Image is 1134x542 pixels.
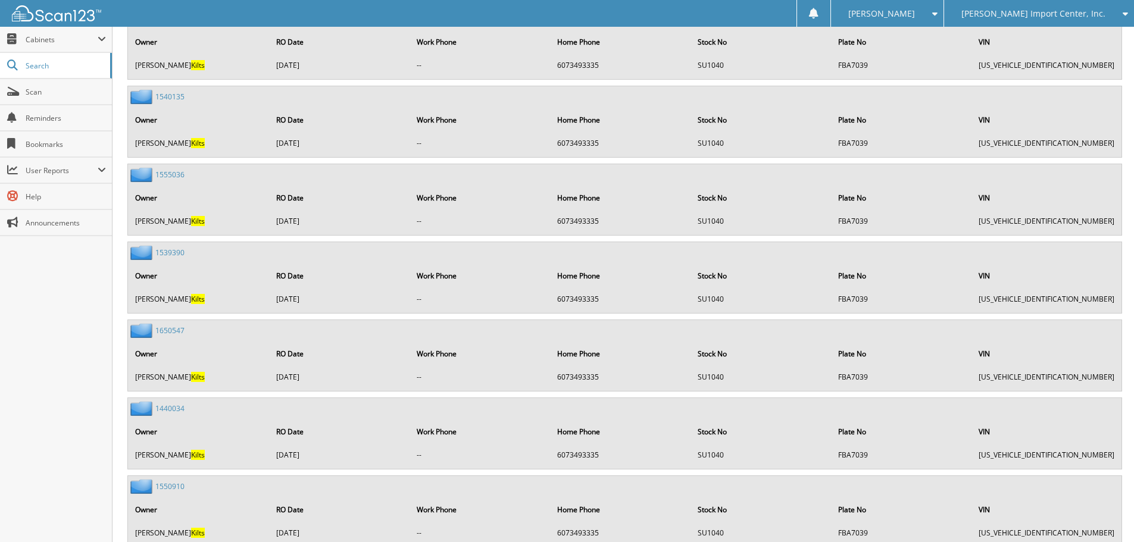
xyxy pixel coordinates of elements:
[832,133,971,153] td: FBA7039
[1074,485,1134,542] iframe: Chat Widget
[130,323,155,338] img: folder2.png
[191,216,205,226] span: Kilts
[551,342,691,366] th: Home Phone
[155,403,185,413] a: 1440034
[191,450,205,460] span: Kilts
[973,108,1120,132] th: VIN
[26,165,98,176] span: User Reports
[270,419,410,444] th: RO Date
[973,133,1120,153] td: [US_VEHICLE_IDENTIFICATION_NUMBER]
[832,264,971,288] th: Plate No
[130,401,155,416] img: folder2.png
[26,113,106,123] span: Reminders
[26,218,106,228] span: Announcements
[692,497,831,522] th: Stock No
[129,108,269,132] th: Owner
[129,55,269,75] td: [PERSON_NAME]
[191,372,205,382] span: Kilts
[26,35,98,45] span: Cabinets
[130,167,155,182] img: folder2.png
[129,30,269,54] th: Owner
[191,528,205,538] span: Kilts
[692,419,831,444] th: Stock No
[832,186,971,210] th: Plate No
[270,445,410,465] td: [DATE]
[551,289,691,309] td: 6073493335
[973,289,1120,309] td: [US_VEHICLE_IDENTIFICATION_NUMBER]
[973,342,1120,366] th: VIN
[155,481,185,491] a: 1550910
[270,211,410,231] td: [DATE]
[973,445,1120,465] td: [US_VEHICLE_IDENTIFICATION_NUMBER]
[692,289,831,309] td: SU1040
[129,419,269,444] th: Owner
[129,211,269,231] td: [PERSON_NAME]
[270,186,410,210] th: RO Date
[692,133,831,153] td: SU1040
[191,138,205,148] span: Kilts
[411,211,550,231] td: --
[973,55,1120,75] td: [US_VEHICLE_IDENTIFICATION_NUMBER]
[832,497,971,522] th: Plate No
[129,289,269,309] td: [PERSON_NAME]
[973,367,1120,387] td: [US_VEHICLE_IDENTIFICATION_NUMBER]
[961,10,1105,17] span: [PERSON_NAME] Import Center, Inc.
[551,445,691,465] td: 6073493335
[155,325,185,336] a: 1650547
[832,445,971,465] td: FBA7039
[832,289,971,309] td: FBA7039
[26,61,104,71] span: Search
[692,30,831,54] th: Stock No
[155,92,185,102] a: 1540135
[129,342,269,366] th: Owner
[26,139,106,149] span: Bookmarks
[129,497,269,522] th: Owner
[551,419,691,444] th: Home Phone
[692,186,831,210] th: Stock No
[692,211,831,231] td: SU1040
[129,264,269,288] th: Owner
[692,55,831,75] td: SU1040
[155,170,185,180] a: 1555036
[270,108,410,132] th: RO Date
[130,89,155,104] img: folder2.png
[12,5,101,21] img: scan123-logo-white.svg
[832,367,971,387] td: FBA7039
[155,247,185,258] a: 1539390
[832,55,971,75] td: FBA7039
[973,419,1120,444] th: VIN
[551,55,691,75] td: 6073493335
[692,367,831,387] td: SU1040
[832,30,971,54] th: Plate No
[129,367,269,387] td: [PERSON_NAME]
[973,264,1120,288] th: VIN
[411,264,550,288] th: Work Phone
[270,289,410,309] td: [DATE]
[411,289,550,309] td: --
[130,245,155,260] img: folder2.png
[411,445,550,465] td: --
[411,497,550,522] th: Work Phone
[692,445,831,465] td: SU1040
[129,186,269,210] th: Owner
[129,133,269,153] td: [PERSON_NAME]
[848,10,915,17] span: [PERSON_NAME]
[411,30,550,54] th: Work Phone
[129,445,269,465] td: [PERSON_NAME]
[191,294,205,304] span: Kilts
[832,211,971,231] td: FBA7039
[692,108,831,132] th: Stock No
[270,30,410,54] th: RO Date
[411,419,550,444] th: Work Phone
[411,342,550,366] th: Work Phone
[973,186,1120,210] th: VIN
[411,108,550,132] th: Work Phone
[411,186,550,210] th: Work Phone
[270,342,410,366] th: RO Date
[411,55,550,75] td: --
[191,60,205,70] span: Kilts
[270,264,410,288] th: RO Date
[551,133,691,153] td: 6073493335
[270,55,410,75] td: [DATE]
